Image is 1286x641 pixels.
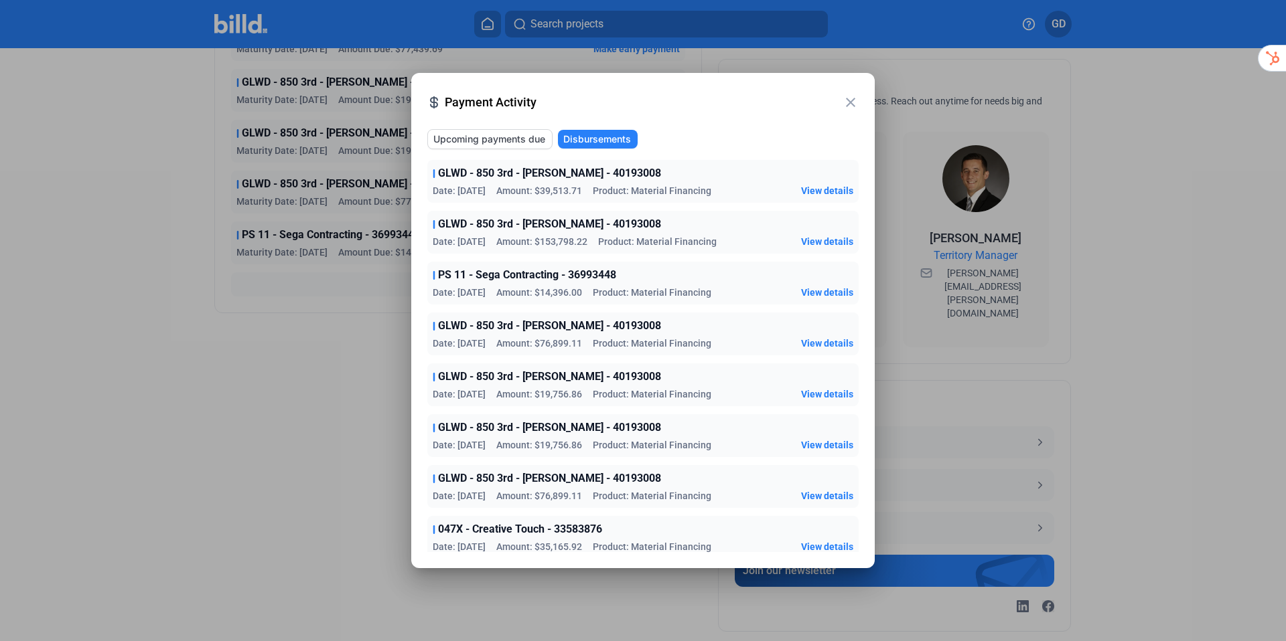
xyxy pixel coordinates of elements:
span: Amount: $14,396.00 [496,286,582,299]
span: GLWD - 850 3rd - [PERSON_NAME] - 40193008 [438,216,661,232]
span: Product: Material Financing [598,235,717,248]
span: Product: Material Financing [593,286,711,299]
span: Amount: $76,899.11 [496,489,582,502]
span: Date: [DATE] [433,438,486,452]
span: PS 11 - Sega Contracting - 36993448 [438,267,616,283]
span: Product: Material Financing [593,337,711,350]
mat-icon: close [843,94,859,110]
span: GLWD - 850 3rd - [PERSON_NAME] - 40193008 [438,369,661,385]
span: 047X - Creative Touch - 33583876 [438,521,602,537]
button: View details [801,286,853,299]
span: Amount: $153,798.22 [496,235,587,248]
span: Product: Material Financing [593,387,711,401]
button: View details [801,540,853,553]
span: Payment Activity [445,93,843,112]
span: GLWD - 850 3rd - [PERSON_NAME] - 40193008 [438,165,661,181]
span: Product: Material Financing [593,438,711,452]
span: Disbursements [563,132,631,146]
button: View details [801,438,853,452]
button: View details [801,387,853,401]
span: GLWD - 850 3rd - [PERSON_NAME] - 40193008 [438,470,661,486]
span: Amount: $35,165.92 [496,540,582,553]
span: Date: [DATE] [433,387,486,401]
span: Product: Material Financing [593,540,711,553]
span: Date: [DATE] [433,184,486,197]
button: Upcoming payments due [427,129,553,149]
button: Disbursements [558,130,638,149]
span: Upcoming payments due [433,132,545,146]
button: View details [801,184,853,197]
span: Date: [DATE] [433,235,486,248]
span: GLWD - 850 3rd - [PERSON_NAME] - 40193008 [438,318,661,334]
span: GLWD - 850 3rd - [PERSON_NAME] - 40193008 [438,420,661,436]
span: Amount: $19,756.86 [496,387,582,401]
span: Product: Material Financing [593,489,711,502]
span: Date: [DATE] [433,489,486,502]
button: View details [801,337,853,350]
span: Amount: $76,899.11 [496,337,582,350]
button: View details [801,489,853,502]
span: Date: [DATE] [433,540,486,553]
span: Product: Material Financing [593,184,711,197]
span: Amount: $39,513.71 [496,184,582,197]
span: Amount: $19,756.86 [496,438,582,452]
button: View details [801,235,853,248]
span: Date: [DATE] [433,337,486,350]
span: Date: [DATE] [433,286,486,299]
